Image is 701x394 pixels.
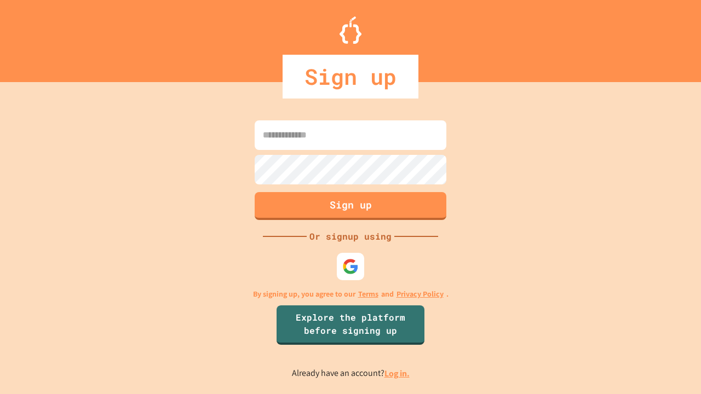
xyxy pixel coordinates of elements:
[384,368,410,379] a: Log in.
[340,16,361,44] img: Logo.svg
[358,288,378,300] a: Terms
[342,258,359,275] img: google-icon.svg
[283,55,418,99] div: Sign up
[307,230,394,243] div: Or signup using
[292,367,410,380] p: Already have an account?
[255,192,446,220] button: Sign up
[277,305,424,345] a: Explore the platform before signing up
[253,288,449,300] p: By signing up, you agree to our and .
[397,288,444,300] a: Privacy Policy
